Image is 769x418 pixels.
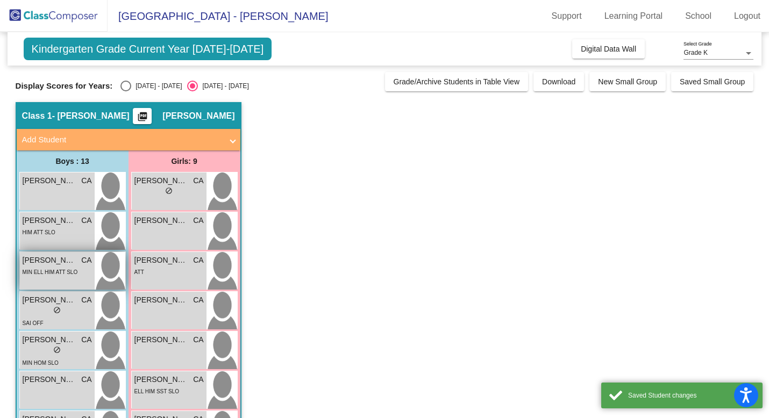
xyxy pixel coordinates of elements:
[193,175,203,186] span: CA
[533,72,584,91] button: Download
[134,255,188,266] span: [PERSON_NAME]
[81,334,91,345] span: CA
[385,72,529,91] button: Grade/Archive Students in Table View
[81,374,91,385] span: CA
[193,255,203,266] span: CA
[133,108,152,124] button: Print Students Details
[193,215,203,226] span: CA
[596,8,672,25] a: Learning Portal
[589,72,666,91] button: New Small Group
[134,388,179,394] span: ELL HIM SST SLO
[129,150,240,172] div: Girls: 9
[16,81,113,91] span: Display Scores for Years:
[22,111,52,121] span: Class 1
[165,187,173,194] span: do_not_disturb_alt
[598,77,657,86] span: New Small Group
[22,134,222,146] mat-panel-title: Add Student
[23,360,59,366] span: MIN HOM SLO
[162,111,234,121] span: [PERSON_NAME]
[53,346,61,354] span: do_not_disturb_alt
[81,215,91,226] span: CA
[193,374,203,385] span: CA
[581,45,636,53] span: Digital Data Wall
[17,150,129,172] div: Boys : 13
[23,320,44,326] span: SAI OFF
[23,294,76,306] span: [PERSON_NAME]
[81,255,91,266] span: CA
[683,49,708,56] span: Grade K
[53,306,61,314] span: do_not_disturb_alt
[134,334,188,345] span: [PERSON_NAME]
[23,334,76,345] span: [PERSON_NAME]
[134,374,188,385] span: [PERSON_NAME]
[543,8,590,25] a: Support
[81,175,91,186] span: CA
[81,294,91,306] span: CA
[23,175,76,186] span: [PERSON_NAME]
[193,334,203,345] span: CA
[134,269,144,275] span: ATT
[24,38,272,60] span: Kindergarten Grade Current Year [DATE]-[DATE]
[394,77,520,86] span: Grade/Archive Students in Table View
[23,269,78,275] span: MIN ELL HIM ATT SLO
[131,81,182,91] div: [DATE] - [DATE]
[671,72,753,91] button: Saved Small Group
[136,111,149,126] mat-icon: picture_as_pdf
[628,391,754,400] div: Saved Student changes
[725,8,769,25] a: Logout
[120,81,248,91] mat-radio-group: Select an option
[23,374,76,385] span: [PERSON_NAME]
[193,294,203,306] span: CA
[680,77,745,86] span: Saved Small Group
[23,229,55,235] span: HIM ATT SLO
[198,81,248,91] div: [DATE] - [DATE]
[23,255,76,266] span: [PERSON_NAME]
[52,111,130,121] span: - [PERSON_NAME]
[134,175,188,186] span: [PERSON_NAME]
[572,39,645,59] button: Digital Data Wall
[542,77,575,86] span: Download
[134,294,188,306] span: [PERSON_NAME]
[677,8,720,25] a: School
[17,129,240,150] mat-expansion-panel-header: Add Student
[134,215,188,226] span: [PERSON_NAME]
[108,8,328,25] span: [GEOGRAPHIC_DATA] - [PERSON_NAME]
[23,215,76,226] span: [PERSON_NAME]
